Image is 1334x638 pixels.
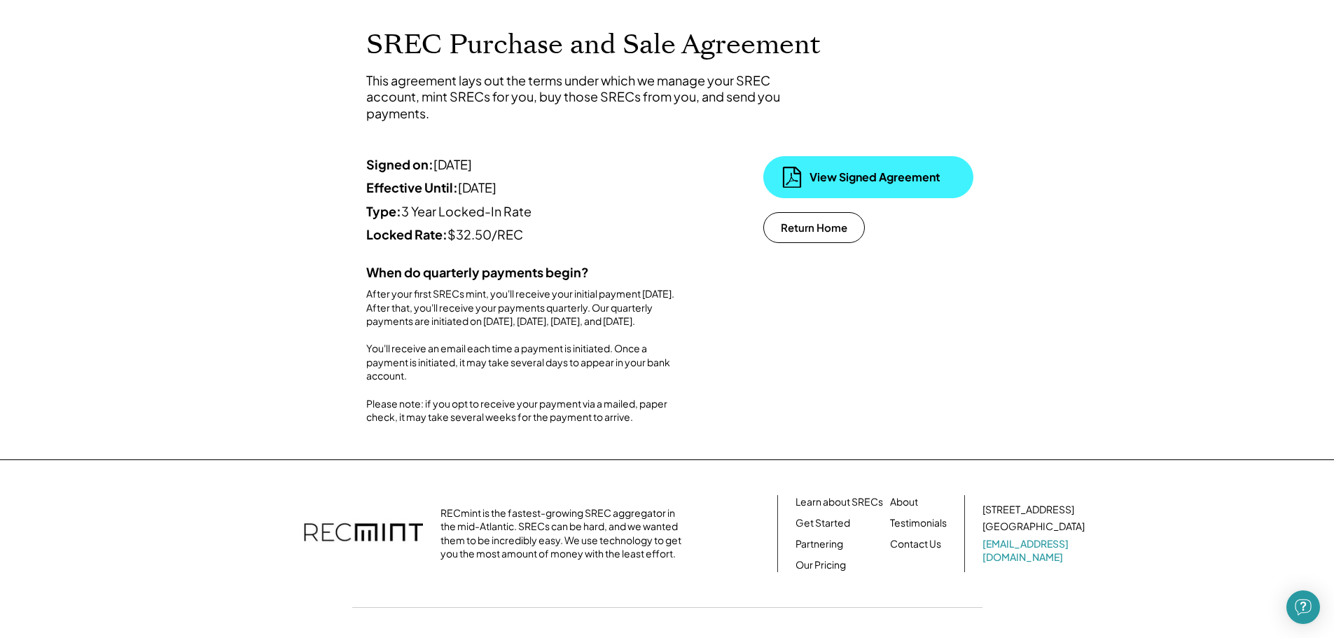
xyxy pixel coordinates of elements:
div: $32.50/REC [366,226,681,242]
button: Return Home [763,212,865,243]
strong: Signed on: [366,156,433,172]
a: Testimonials [890,516,947,530]
a: About [890,495,918,509]
a: [EMAIL_ADDRESS][DOMAIN_NAME] [982,537,1088,564]
strong: When do quarterly payments begin? [366,264,589,280]
a: Partnering [795,537,843,551]
a: Contact Us [890,537,941,551]
div: RECmint is the fastest-growing SREC aggregator in the mid-Atlantic. SRECs can be hard, and we wan... [440,506,689,561]
img: recmint-logotype%403x.png [304,509,423,558]
div: 3 Year Locked-In Rate [366,203,681,219]
div: After your first SRECs mint, you'll receive your initial payment [DATE]. After that, you'll recei... [366,287,681,424]
div: View Signed Agreement [810,169,950,185]
div: [GEOGRAPHIC_DATA] [982,520,1085,534]
div: [DATE] [366,156,681,172]
div: This agreement lays out the terms under which we manage your SREC account, mint SRECs for you, bu... [366,72,786,121]
a: Our Pricing [795,558,846,572]
div: [STREET_ADDRESS] [982,503,1074,517]
strong: Type: [366,203,401,219]
div: [DATE] [366,179,681,195]
strong: Locked Rate: [366,226,447,242]
div: Open Intercom Messenger [1286,590,1320,624]
a: Get Started [795,516,850,530]
h1: SREC Purchase and Sale Agreement [366,29,968,62]
a: Learn about SRECs [795,495,883,509]
strong: Effective Until: [366,179,458,195]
